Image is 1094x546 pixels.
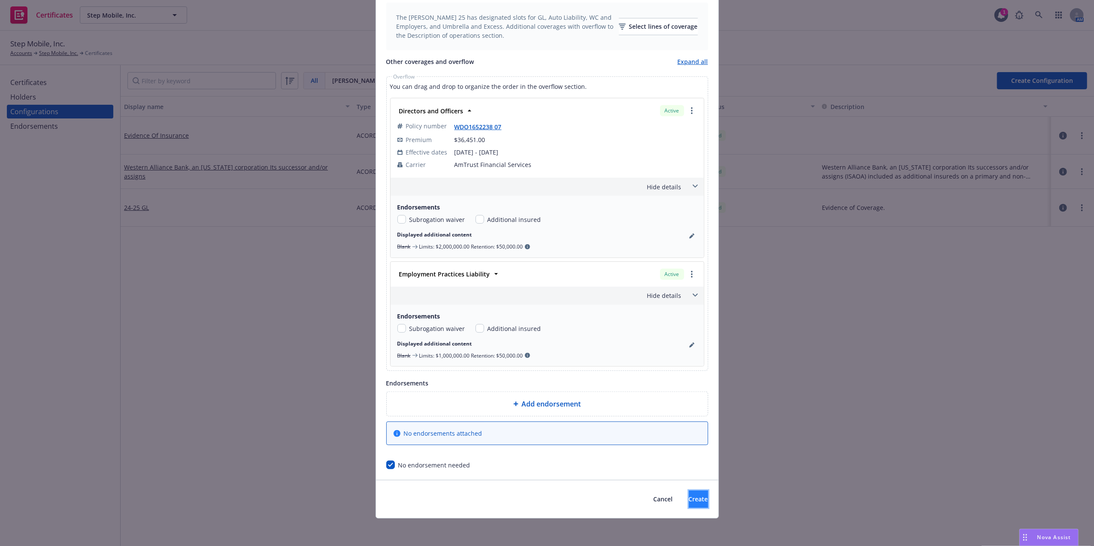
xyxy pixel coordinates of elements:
span: Endorsements [397,312,697,321]
div: Add endorsement [386,391,708,416]
button: Select lines of coverage [619,18,698,35]
strong: Employment Practices Liability [399,270,490,278]
span: Displayed additional content [397,340,472,350]
span: Blank [397,243,411,250]
span: Nova Assist [1037,534,1071,541]
span: No endorsements attached [404,429,482,438]
span: Policy number [406,121,447,130]
span: Cancel [654,495,673,503]
span: Additional insured [488,324,541,333]
span: AmTrust Financial Services [455,160,697,169]
span: The [PERSON_NAME] 25 has designated slots for GL, Auto Liability, WC and Employers, and Umbrella ... [397,13,614,40]
div: Hide details [391,178,704,196]
span: Create [689,495,708,503]
span: Subrogation waiver [409,215,465,224]
span: Displayed additional content [397,231,472,241]
span: $36,451.00 [455,136,485,144]
div: You can drag and drop to organize the order in the overflow section. [390,82,704,91]
div: Hide details [392,182,682,191]
div: Employment Practices LiabilityActivemoreHide detailsEndorsementsSubrogation waiverAdditional insu... [390,261,704,367]
strong: Directors and Officers [399,107,464,115]
div: No endorsement needed [398,461,470,470]
span: Effective dates [406,148,448,157]
span: Premium [406,135,432,144]
button: Create [689,491,708,508]
span: Active [664,270,681,278]
span: BlankLimits: $1,000,000.00 Retention: $50,000.00 [397,352,530,359]
button: Nova Assist [1019,529,1079,546]
span: Subrogation waiver [409,324,465,333]
button: Cancel [639,491,687,508]
span: Endorsements [397,203,697,212]
span: Additional insured [488,215,541,224]
span: Add endorsement [522,399,581,409]
a: more [687,269,697,279]
span: Blank [397,352,411,359]
a: Expand all [678,57,708,66]
a: more [687,106,697,116]
span: [DATE] - [DATE] [455,148,697,157]
span: Overflow [392,74,417,79]
div: Directors and OfficersActivemorePolicy numberWDO1652238 07Premium$36,451.00Effective dates[DATE] ... [390,98,704,258]
span: Carrier [406,160,426,169]
a: pencil [687,231,697,241]
span: Limits: $1,000,000.00 Retention: $50,000.00 [419,352,523,359]
div: Hide details [392,291,682,300]
span: Endorsements [386,379,429,387]
div: Drag to move [1020,529,1030,546]
span: Active [664,107,681,115]
span: Limits: $2,000,000.00 Retention: $50,000.00 [419,243,523,250]
div: Hide details [391,287,704,305]
a: pencil [687,340,697,350]
span: WDO1652238 07 [455,122,509,131]
a: WDO1652238 07 [455,123,509,131]
span: BlankLimits: $2,000,000.00 Retention: $50,000.00 [397,243,530,250]
span: Other coverages and overflow [386,57,474,66]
